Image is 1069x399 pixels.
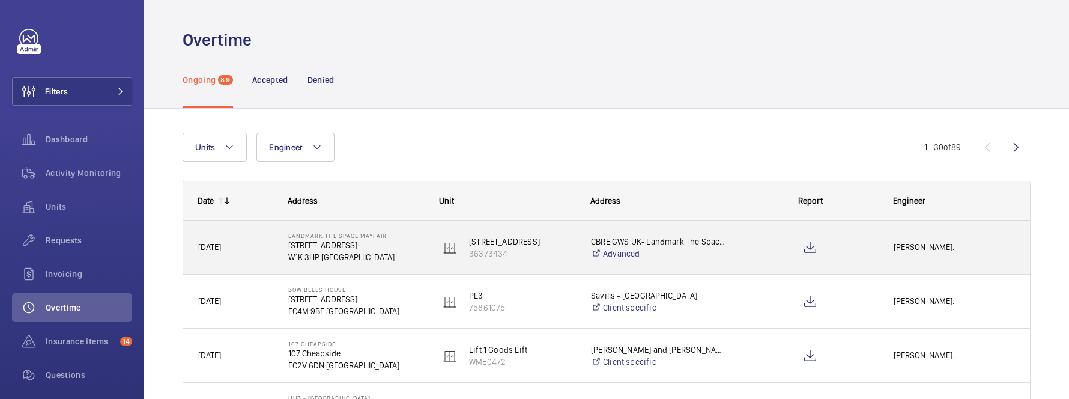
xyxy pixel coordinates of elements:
span: [PERSON_NAME]. [894,294,1015,308]
img: elevator.svg [443,240,457,255]
span: of [943,142,951,152]
span: Unit [439,196,454,206]
a: Advanced [591,248,727,260]
p: WME0472 [469,356,575,368]
button: Filters [12,77,132,106]
span: Invoicing [46,268,132,280]
p: [STREET_ADDRESS] [469,236,575,248]
p: W1K 3HP [GEOGRAPHIC_DATA] [288,251,424,263]
p: 36373434 [469,248,575,260]
span: Activity Monitoring [46,167,132,179]
p: 107 Cheapside [288,340,424,347]
span: Units [46,201,132,213]
p: 75861075 [469,302,575,314]
span: Engineer [269,142,303,152]
span: Questions [46,369,132,381]
span: Overtime [46,302,132,314]
span: [DATE] [198,242,221,252]
img: elevator.svg [443,294,457,309]
p: Accepted [252,74,288,86]
h1: Overtime [183,29,259,51]
p: CBRE GWS UK- Landmark The Space Mayfair [591,236,727,248]
p: Landmark The Space Mayfair [288,232,424,239]
p: Lift 1 Goods Lift [469,344,575,356]
span: 1 - 30 89 [924,143,961,151]
p: 107 Cheapside [288,347,424,359]
p: Savills - [GEOGRAPHIC_DATA] [591,290,727,302]
p: Ongoing [183,74,216,86]
span: [PERSON_NAME]. [894,349,1015,362]
div: Date [198,196,214,206]
button: Engineer [256,133,335,162]
span: 14 [120,337,132,346]
span: 89 [218,75,232,85]
p: [PERSON_NAME] and [PERSON_NAME] 107 Cheapside [591,344,727,356]
span: Address [590,196,620,206]
p: EC4M 9BE [GEOGRAPHIC_DATA] [288,305,424,317]
span: [DATE] [198,350,221,360]
span: Requests [46,234,132,246]
span: Report [798,196,823,206]
p: Denied [307,74,335,86]
a: Client specific [591,356,727,368]
span: Insurance items [46,335,115,347]
button: Units [183,133,247,162]
span: Address [288,196,318,206]
span: [DATE] [198,296,221,306]
span: [PERSON_NAME]. [894,240,1015,254]
img: elevator.svg [443,349,457,363]
p: PL3 [469,290,575,302]
span: Units [195,142,215,152]
p: EC2V 6DN [GEOGRAPHIC_DATA] [288,359,424,371]
p: Bow Bells House [288,286,424,293]
a: Client specific [591,302,727,314]
p: [STREET_ADDRESS] [288,293,424,305]
p: [STREET_ADDRESS] [288,239,424,251]
span: Engineer [893,196,925,206]
span: Dashboard [46,133,132,145]
span: Filters [45,85,68,97]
